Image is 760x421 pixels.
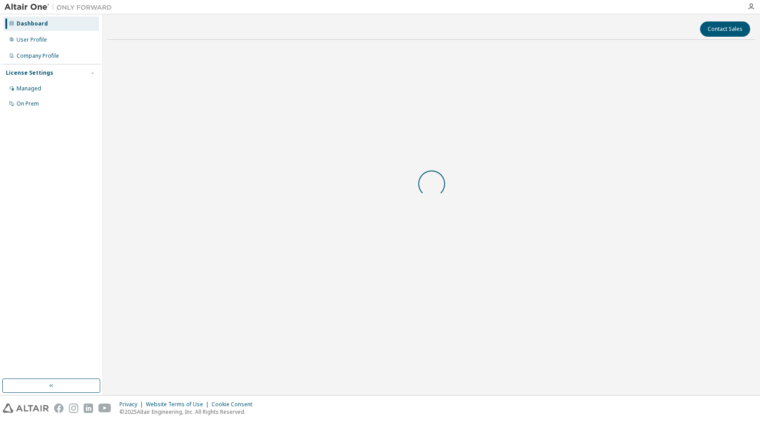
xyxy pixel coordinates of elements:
[17,52,59,60] div: Company Profile
[4,3,116,12] img: Altair One
[98,404,111,413] img: youtube.svg
[119,408,258,416] p: © 2025 Altair Engineering, Inc. All Rights Reserved.
[146,401,212,408] div: Website Terms of Use
[69,404,78,413] img: instagram.svg
[6,69,53,77] div: License Settings
[212,401,258,408] div: Cookie Consent
[17,100,39,107] div: On Prem
[17,85,41,92] div: Managed
[17,20,48,27] div: Dashboard
[54,404,64,413] img: facebook.svg
[84,404,93,413] img: linkedin.svg
[17,36,47,43] div: User Profile
[700,21,750,37] button: Contact Sales
[3,404,49,413] img: altair_logo.svg
[119,401,146,408] div: Privacy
